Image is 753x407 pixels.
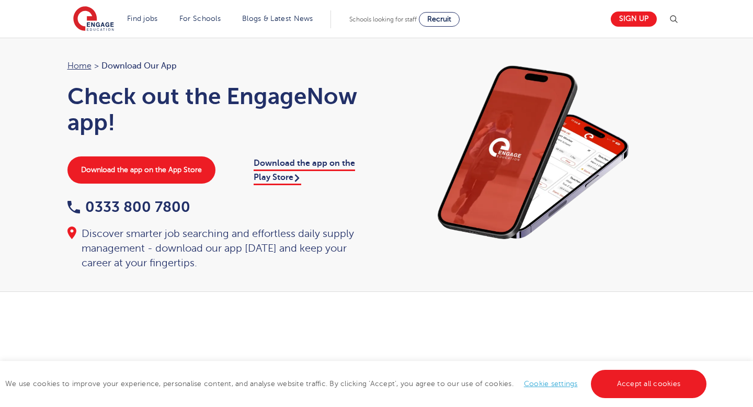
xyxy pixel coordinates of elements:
span: Schools looking for staff [349,16,417,23]
nav: breadcrumb [67,59,367,73]
span: We use cookies to improve your experience, personalise content, and analyse website traffic. By c... [5,380,709,388]
a: Blogs & Latest News [242,15,313,22]
a: 0333 800 7800 [67,199,190,215]
span: > [94,61,99,71]
a: Home [67,61,92,71]
h1: Check out the EngageNow app! [67,83,367,135]
a: For Schools [179,15,221,22]
span: Download our app [101,59,177,73]
span: Recruit [427,15,451,23]
a: Download the app on the Play Store [254,159,355,185]
a: Recruit [419,12,460,27]
div: Discover smarter job searching and effortless daily supply management - download our app [DATE] a... [67,227,367,270]
a: Download the app on the App Store [67,156,215,184]
a: Accept all cookies [591,370,707,398]
a: Cookie settings [524,380,578,388]
a: Find jobs [127,15,158,22]
img: Engage Education [73,6,114,32]
a: Sign up [611,12,657,27]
